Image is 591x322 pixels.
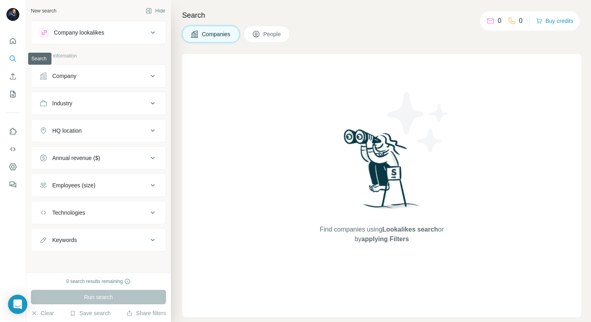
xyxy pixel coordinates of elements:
button: Feedback [6,177,19,192]
span: Lookalikes search [382,226,438,233]
img: Surfe Illustration - Woman searching with binoculars [340,127,424,217]
button: HQ location [31,121,166,140]
button: Dashboard [6,160,19,174]
button: Buy credits [536,15,573,27]
button: Use Surfe API [6,142,19,156]
div: Technologies [52,209,85,217]
span: Companies [202,30,231,38]
p: 0 [519,16,523,26]
div: Industry [52,99,72,107]
button: Share filters [126,309,166,317]
img: Surfe Illustration - Stars [382,86,454,158]
button: Clear [31,309,54,317]
div: HQ location [52,127,82,135]
span: Find companies using or by [317,225,446,244]
img: Avatar [6,8,19,21]
div: Employees (size) [52,181,95,189]
button: Employees (size) [31,176,166,195]
div: New search [31,7,56,14]
button: Technologies [31,203,166,222]
div: Open Intercom Messenger [8,295,27,314]
div: Company lookalikes [54,29,104,37]
div: Company [52,72,76,80]
button: Company [31,66,166,86]
button: Company lookalikes [31,23,166,42]
div: Keywords [52,236,77,244]
div: 0 search results remaining [66,278,131,285]
span: People [263,30,282,38]
h4: Search [182,10,581,21]
button: Keywords [31,230,166,250]
button: Save search [70,309,111,317]
button: Search [6,51,19,66]
div: Annual revenue ($) [52,154,100,162]
button: Annual revenue ($) [31,148,166,168]
button: Enrich CSV [6,69,19,84]
button: Industry [31,94,166,113]
button: Hide [140,5,171,17]
p: Company information [31,52,166,59]
button: Quick start [6,34,19,48]
span: applying Filters [361,236,409,242]
button: Use Surfe on LinkedIn [6,124,19,139]
button: My lists [6,87,19,101]
p: 0 [498,16,501,26]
